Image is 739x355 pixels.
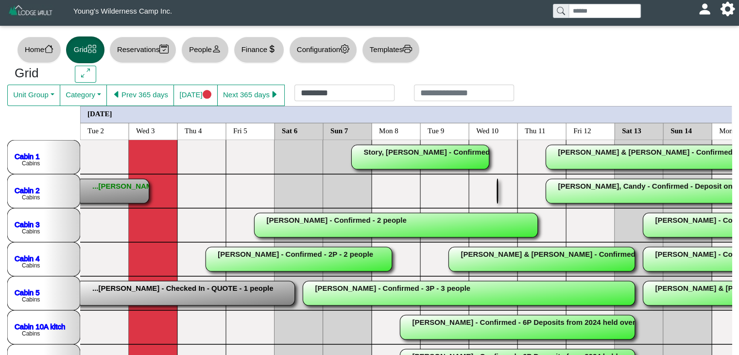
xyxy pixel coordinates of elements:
svg: house [44,44,53,53]
button: caret left fillPrev 365 days [106,85,174,106]
text: Sat 13 [622,126,641,134]
text: Thu 11 [525,126,545,134]
button: Peopleperson [181,36,228,63]
button: [DATE]circle fill [173,85,217,106]
button: Reservationscalendar2 check [109,36,176,63]
svg: caret right fill [270,90,279,99]
svg: gear fill [724,5,731,13]
text: [DATE] [87,109,112,117]
button: Templatesprinter [362,36,420,63]
text: Cabins [22,262,40,269]
text: Cabins [22,160,40,167]
text: Tue 2 [87,126,104,134]
a: Cabin 3 [15,220,40,228]
text: Fri 5 [233,126,247,134]
button: Next 365 dayscaret right fill [217,85,285,106]
svg: person fill [701,5,708,13]
text: Mon 8 [379,126,398,134]
text: Cabins [22,330,40,337]
h3: Grid [15,66,60,81]
svg: currency dollar [267,44,276,53]
button: Gridgrid [66,36,104,63]
button: Homehouse [17,36,61,63]
svg: person [212,44,221,53]
text: Wed 3 [136,126,155,134]
a: Cabin 2 [15,186,40,194]
button: arrows angle expand [75,66,96,83]
svg: calendar2 check [159,44,169,53]
button: Financecurrency dollar [234,36,284,63]
text: Wed 10 [476,126,498,134]
text: Cabins [22,296,40,303]
a: Cabin 5 [15,288,40,296]
input: Check in [294,85,395,101]
a: Cabin 1 [15,152,40,160]
button: Category [60,85,107,106]
a: Cabin 4 [15,254,40,262]
text: Sat 6 [282,126,298,134]
svg: printer [403,44,412,53]
text: Fri 12 [573,126,591,134]
svg: search [557,7,565,15]
svg: gear [340,44,349,53]
text: Cabins [22,194,40,201]
a: Cabin 10A kitch [15,322,65,330]
svg: grid [87,44,97,53]
img: Z [8,4,54,21]
text: Tue 9 [428,126,444,134]
text: Thu 4 [185,126,202,134]
text: Cabins [22,228,40,235]
svg: arrows angle expand [81,69,90,78]
button: Unit Group [7,85,60,106]
text: Sun 14 [670,126,692,134]
svg: caret left fill [112,90,121,99]
text: Sun 7 [330,126,348,134]
input: Check out [414,85,514,101]
button: Configurationgear [289,36,357,63]
svg: circle fill [203,90,212,99]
